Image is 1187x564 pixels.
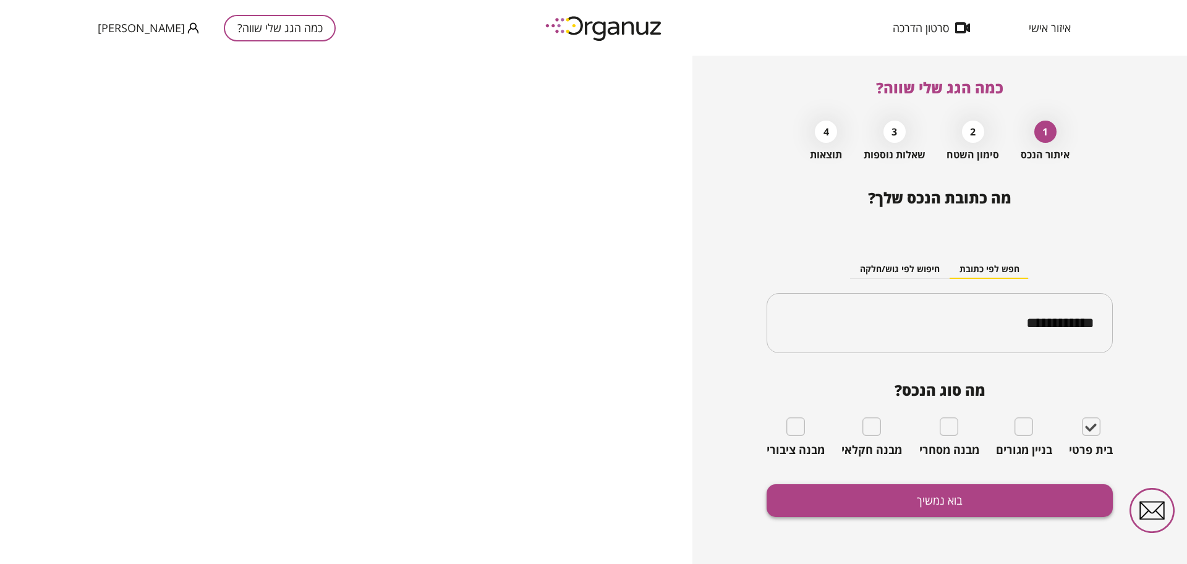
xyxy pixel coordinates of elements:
span: מבנה מסחרי [919,443,979,457]
span: מה כתובת הנכס שלך? [868,187,1011,208]
button: איזור אישי [1010,22,1089,34]
span: תוצאות [810,149,842,161]
span: [PERSON_NAME] [98,22,185,34]
span: סרטון הדרכה [893,22,949,34]
span: כמה הגג שלי שווה? [876,77,1003,98]
button: כמה הגג שלי שווה? [224,15,336,41]
span: איזור אישי [1029,22,1071,34]
button: חפש לפי כתובת [950,260,1029,279]
span: שאלות נוספות [864,149,925,161]
span: מבנה חקלאי [841,443,902,457]
span: מבנה ציבורי [767,443,825,457]
span: בית פרטי [1069,443,1113,457]
button: [PERSON_NAME] [98,20,199,36]
div: 2 [962,121,984,143]
div: 1 [1034,121,1057,143]
button: סרטון הדרכה [874,22,989,34]
img: logo [537,11,673,45]
div: 4 [815,121,837,143]
button: בוא נמשיך [767,484,1113,517]
div: 3 [883,121,906,143]
span: סימון השטח [947,149,999,161]
span: בניין מגורים [996,443,1052,457]
span: מה סוג הנכס? [767,382,1113,399]
button: חיפוש לפי גוש/חלקה [850,260,950,279]
span: איתור הנכס [1021,149,1070,161]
